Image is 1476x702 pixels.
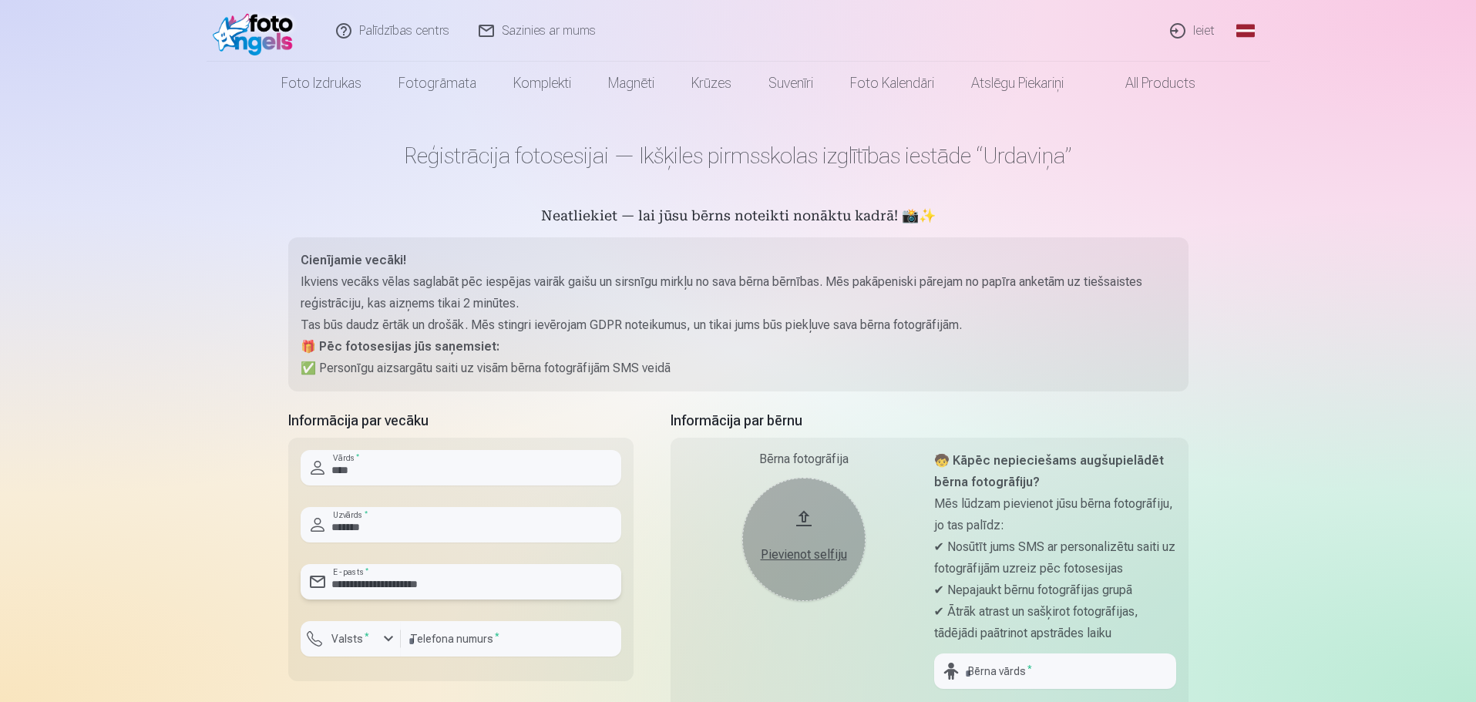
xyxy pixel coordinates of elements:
[301,358,1176,379] p: ✅ Personīgu aizsargātu saiti uz visām bērna fotogrāfijām SMS veidā
[934,493,1176,536] p: Mēs lūdzam pievienot jūsu bērna fotogrāfiju, jo tas palīdz:
[750,62,832,105] a: Suvenīri
[934,579,1176,601] p: ✔ Nepajaukt bērnu fotogrāfijas grupā
[495,62,590,105] a: Komplekti
[953,62,1082,105] a: Atslēgu piekariņi
[380,62,495,105] a: Fotogrāmata
[1082,62,1214,105] a: All products
[301,271,1176,314] p: Ikviens vecāks vēlas saglabāt pēc iespējas vairāk gaišu un sirsnīgu mirkļu no sava bērna bērnības...
[758,546,850,564] div: Pievienot selfiju
[934,453,1164,489] strong: 🧒 Kāpēc nepieciešams augšupielādēt bērna fotogrāfiju?
[742,478,866,601] button: Pievienot selfiju
[301,253,406,267] strong: Cienījamie vecāki!
[673,62,750,105] a: Krūzes
[301,621,401,657] button: Valsts*
[934,536,1176,579] p: ✔ Nosūtīt jums SMS ar personalizētu saiti uz fotogrāfijām uzreiz pēc fotosesijas
[288,410,634,432] h5: Informācija par vecāku
[325,631,375,647] label: Valsts
[934,601,1176,644] p: ✔ Ātrāk atrast un sašķirot fotogrāfijas, tādējādi paātrinot apstrādes laiku
[263,62,380,105] a: Foto izdrukas
[301,314,1176,336] p: Tas būs daudz ērtāk un drošāk. Mēs stingri ievērojam GDPR noteikumus, un tikai jums būs piekļuve ...
[683,450,925,469] div: Bērna fotogrāfija
[288,207,1189,228] h5: Neatliekiet — lai jūsu bērns noteikti nonāktu kadrā! 📸✨
[288,142,1189,170] h1: Reģistrācija fotosesijai — Ikšķiles pirmsskolas izglītības iestāde “Urdaviņa”
[301,339,499,354] strong: 🎁 Pēc fotosesijas jūs saņemsiet:
[590,62,673,105] a: Magnēti
[213,6,301,55] img: /fa1
[671,410,1189,432] h5: Informācija par bērnu
[832,62,953,105] a: Foto kalendāri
